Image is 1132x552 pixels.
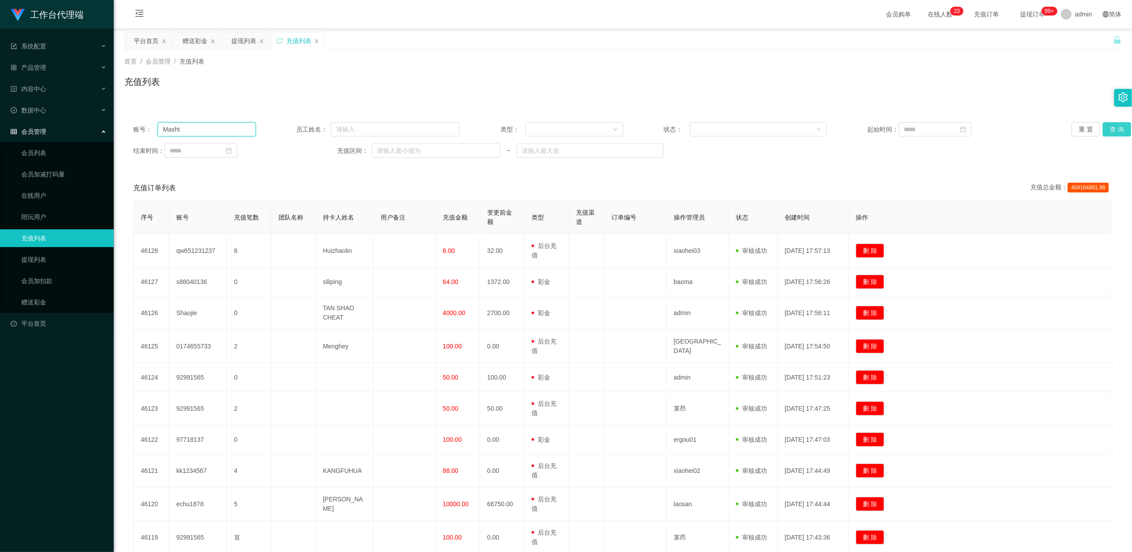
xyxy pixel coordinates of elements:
span: 彩金 [532,436,550,443]
td: 2 [227,330,271,363]
td: [DATE] 17:56:11 [778,296,849,330]
span: 50.00 [443,374,458,381]
td: [DATE] 17:51:23 [778,363,849,392]
td: [DATE] 17:47:25 [778,392,849,425]
span: 后台充值 [532,462,556,479]
input: 请输入 [158,122,256,136]
td: kk1234567 [169,454,227,488]
a: 会员加减打码量 [21,165,107,183]
sup: 1050 [1041,7,1057,16]
a: 赠送彩金 [21,293,107,311]
i: 图标: menu-fold [124,0,155,29]
p: 3 [957,7,960,16]
i: 图标: close [314,39,319,44]
span: 彩金 [532,374,550,381]
button: 删 除 [856,339,884,353]
span: 类型 [532,214,544,221]
i: 图标: close [259,39,264,44]
span: / [174,58,176,65]
div: 赠送彩金 [183,32,207,49]
span: 变更前金额 [487,209,512,225]
span: 操作管理员 [674,214,705,221]
td: 46126 [134,296,169,330]
span: 彩金 [532,309,550,316]
span: 88.00 [443,467,458,474]
i: 图标: calendar [960,126,966,132]
td: echu1878 [169,488,227,521]
h1: 工作台代理端 [30,0,83,29]
td: laosan [667,488,729,521]
span: 用户备注 [381,214,405,221]
i: 图标: table [11,128,17,135]
td: admin [667,296,729,330]
td: 0 [227,296,271,330]
span: 审核成功 [736,500,767,508]
td: qw651231237 [169,234,227,268]
button: 重 置 [1072,122,1100,136]
i: 图标: close [161,39,167,44]
i: 图标: global [1103,11,1109,17]
td: [DATE] 17:57:13 [778,234,849,268]
span: 状态 [736,214,748,221]
span: 充值列表 [179,58,204,65]
span: 彩金 [532,278,550,285]
span: 在线人数 [923,11,957,17]
button: 删 除 [856,497,884,511]
td: 0.00 [480,330,524,363]
span: 账号： [133,125,158,134]
sup: 23 [950,7,963,16]
span: 后台充值 [532,529,556,545]
span: 提现订单 [1016,11,1049,17]
span: 会员管理 [11,128,46,135]
td: 100.00 [480,363,524,392]
span: 充值订单 [969,11,1003,17]
button: 删 除 [856,370,884,384]
td: siliping [316,268,373,296]
div: 平台首页 [134,32,159,49]
td: 46121 [134,454,169,488]
i: 图标: check-circle-o [11,107,17,113]
span: 序号 [141,214,153,221]
td: [DATE] 17:44:49 [778,454,849,488]
td: 32.00 [480,234,524,268]
td: KANGFUHUA [316,454,373,488]
span: 产品管理 [11,64,46,71]
span: 持卡人姓名 [323,214,354,221]
button: 删 除 [856,432,884,447]
td: 0.00 [480,425,524,454]
td: 0 [227,268,271,296]
span: ~ [500,146,516,156]
td: 66750.00 [480,488,524,521]
td: 2 [227,392,271,425]
a: 工作台代理端 [11,11,83,18]
p: 2 [954,7,957,16]
span: 100.00 [443,534,462,541]
td: 0.00 [480,454,524,488]
td: s88040136 [169,268,227,296]
span: 充值笔数 [234,214,259,221]
i: 图标: profile [11,86,17,92]
td: 2700.00 [480,296,524,330]
span: 首页 [124,58,137,65]
a: 充值列表 [21,229,107,247]
td: Shaojie [169,296,227,330]
span: 充值区间： [337,146,371,156]
span: 内容中心 [11,85,46,92]
span: 审核成功 [736,534,767,541]
span: 员工姓名： [297,125,331,134]
td: [DATE] 17:56:26 [778,268,849,296]
span: 10000.00 [443,500,469,508]
span: 状态： [663,125,690,134]
td: 0 [227,425,271,454]
td: [PERSON_NAME] [316,488,373,521]
span: 审核成功 [736,467,767,474]
a: 会员列表 [21,144,107,162]
i: 图标: sync [277,38,283,44]
td: Menghey [316,330,373,363]
button: 删 除 [856,275,884,289]
td: 46123 [134,392,169,425]
img: logo.9652507e.png [11,9,25,21]
td: 46127 [134,268,169,296]
td: 46125 [134,330,169,363]
span: 后台充值 [532,242,556,259]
